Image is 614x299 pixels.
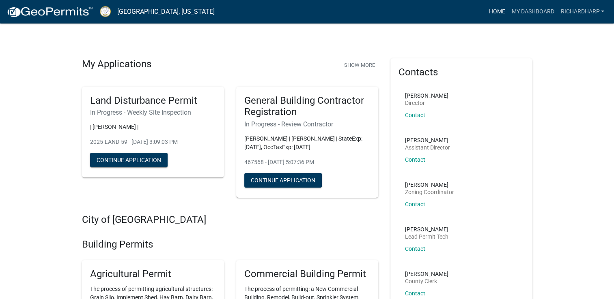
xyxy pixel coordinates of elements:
p: [PERSON_NAME] | [PERSON_NAME] | StateExp: [DATE], OccTaxExp: [DATE] [244,135,370,152]
p: 2025-LAND-59 - [DATE] 3:09:03 PM [90,138,216,146]
h4: My Applications [82,58,151,70]
p: [PERSON_NAME] [405,271,448,277]
h5: Agricultural Permit [90,268,216,280]
img: Putnam County, Georgia [100,6,111,17]
button: Continue Application [244,173,322,188]
p: County Clerk [405,278,448,284]
button: Continue Application [90,153,168,167]
h4: Building Permits [82,239,378,250]
button: Show More [341,58,378,72]
a: Contact [405,156,425,163]
h5: Commercial Building Permit [244,268,370,280]
h5: Land Disturbance Permit [90,95,216,107]
a: My Dashboard [508,4,557,19]
a: Home [485,4,508,19]
p: [PERSON_NAME] [405,226,448,232]
p: Zoning Coordinator [405,189,454,195]
p: [PERSON_NAME] [405,137,450,143]
p: 467568 - [DATE] 5:07:36 PM [244,158,370,167]
a: Contact [405,112,425,118]
h5: Contacts [399,66,524,78]
h6: In Progress - Weekly Site Inspection [90,109,216,116]
a: [GEOGRAPHIC_DATA], [US_STATE] [117,5,215,19]
a: Contact [405,201,425,207]
h6: In Progress - Review Contractor [244,120,370,128]
p: Director [405,100,448,106]
p: | [PERSON_NAME] | [90,123,216,131]
p: Assistant Director [405,145,450,150]
p: [PERSON_NAME] [405,182,454,188]
a: Contact [405,246,425,252]
p: Lead Permit Tech [405,234,448,239]
h5: General Building Contractor Registration [244,95,370,118]
p: [PERSON_NAME] [405,93,448,98]
a: Contact [405,290,425,297]
h4: City of [GEOGRAPHIC_DATA] [82,214,378,226]
a: RichardHarp [557,4,608,19]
